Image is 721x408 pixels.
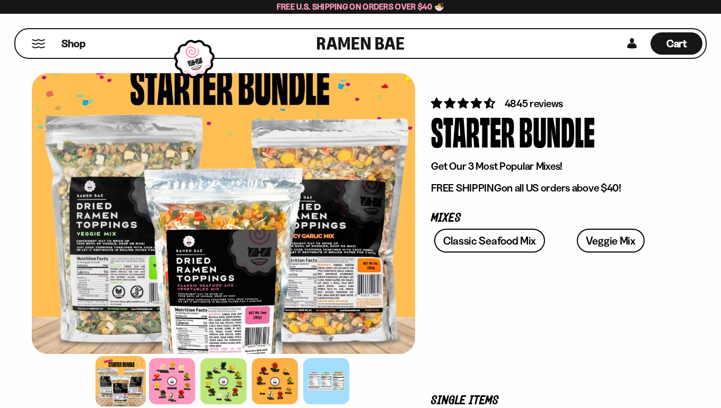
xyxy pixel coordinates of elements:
[431,396,673,406] p: Single Items
[505,97,564,110] span: 4845 reviews
[666,37,687,50] span: Cart
[431,181,673,195] p: on all US orders above $40!
[434,229,545,253] a: Classic Seafood Mix
[431,160,673,173] p: Get Our 3 Most Popular Mixes!
[31,39,46,48] button: Mobile Menu Trigger
[277,2,445,12] span: Free U.S. Shipping on Orders over $40 🍜
[519,111,595,151] div: Bundle
[431,181,501,194] strong: FREE SHIPPING
[431,97,497,110] span: 4.71 stars
[577,229,645,253] a: Veggie Mix
[61,32,85,55] a: Shop
[431,111,515,151] div: Starter
[650,29,702,58] div: Cart
[431,213,673,223] p: Mixes
[61,37,85,51] span: Shop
